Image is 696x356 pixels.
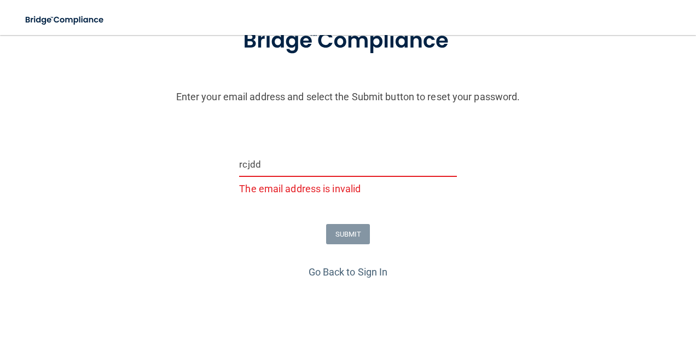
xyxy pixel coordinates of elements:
[326,224,370,244] button: SUBMIT
[309,266,388,278] a: Go Back to Sign In
[239,180,456,198] p: The email address is invalid
[221,13,475,70] img: bridge_compliance_login_screen.278c3ca4.svg
[16,9,114,31] img: bridge_compliance_login_screen.278c3ca4.svg
[239,152,456,177] input: Email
